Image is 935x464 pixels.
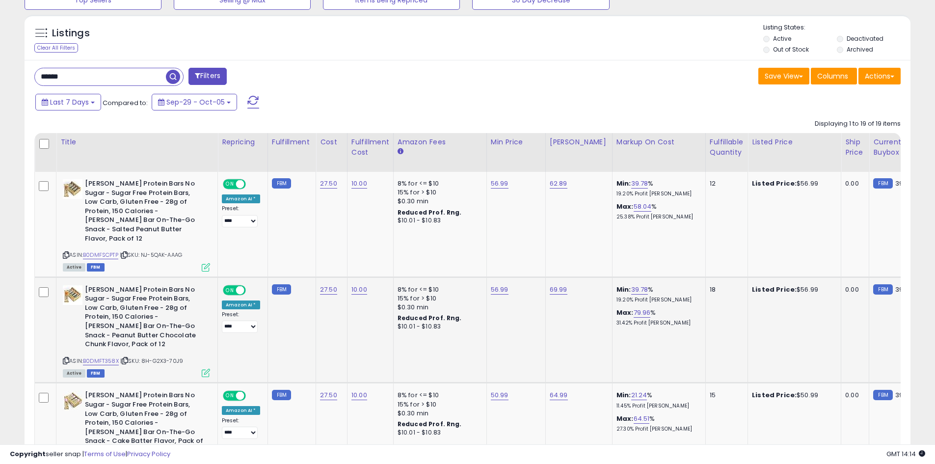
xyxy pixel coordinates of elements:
[710,137,744,158] div: Fulfillable Quantity
[763,23,910,32] p: Listing States:
[351,137,389,158] div: Fulfillment Cost
[272,137,312,147] div: Fulfillment
[87,263,105,272] span: FBM
[320,179,337,189] a: 27.50
[398,137,482,147] div: Amazon Fees
[710,285,740,294] div: 18
[398,420,462,428] b: Reduced Prof. Rng.
[616,202,634,211] b: Max:
[398,303,479,312] div: $0.30 min
[616,137,701,147] div: Markup on Cost
[222,311,260,333] div: Preset:
[631,285,648,295] a: 39.78
[398,197,479,206] div: $0.30 min
[222,300,260,309] div: Amazon AI *
[63,179,210,271] div: ASIN:
[398,217,479,225] div: $10.01 - $10.83
[398,179,479,188] div: 8% for <= $10
[631,390,647,400] a: 21.24
[60,137,214,147] div: Title
[491,137,541,147] div: Min Price
[85,391,204,457] b: [PERSON_NAME] Protein Bars No Sugar - Sugar Free Protein Bars, Low Carb, Gluten Free - 28g of Pro...
[616,179,698,197] div: %
[710,179,740,188] div: 12
[398,391,479,400] div: 8% for <= $10
[320,285,337,295] a: 27.50
[752,285,797,294] b: Listed Price:
[222,417,260,439] div: Preset:
[63,179,82,199] img: 41C+frUFKwL._SL40_.jpg
[631,179,648,189] a: 39.78
[224,286,236,294] span: ON
[63,391,82,410] img: 518Tpn3O7bL._SL40_.jpg
[34,43,78,53] div: Clear All Filters
[398,188,479,197] div: 15% for > $10
[873,390,892,400] small: FBM
[616,308,698,327] div: %
[845,285,861,294] div: 0.00
[398,314,462,322] b: Reduced Prof. Rng.
[752,179,797,188] b: Listed Price:
[612,133,705,172] th: The percentage added to the cost of goods (COGS) that forms the calculator for Min & Max prices.
[616,414,634,423] b: Max:
[634,202,652,212] a: 58.04
[188,68,227,85] button: Filters
[398,208,462,217] b: Reduced Prof. Rng.
[10,450,170,459] div: seller snap | |
[634,308,651,318] a: 79.96
[272,390,291,400] small: FBM
[895,179,903,188] span: 39
[752,390,797,400] b: Listed Price:
[491,285,508,295] a: 56.99
[752,179,833,188] div: $56.99
[847,34,883,43] label: Deactivated
[50,97,89,107] span: Last 7 Days
[398,323,479,331] div: $10.01 - $10.83
[398,400,479,409] div: 15% for > $10
[63,285,82,305] img: 41tN36qXG7L._SL40_.jpg
[398,429,479,437] div: $10.01 - $10.83
[491,179,508,189] a: 56.99
[398,285,479,294] div: 8% for <= $10
[120,357,183,365] span: | SKU: 8H-G2X3-70J9
[811,68,857,84] button: Columns
[616,308,634,317] b: Max:
[616,179,631,188] b: Min:
[752,285,833,294] div: $56.99
[616,403,698,409] p: 11.45% Profit [PERSON_NAME]
[616,285,631,294] b: Min:
[224,180,236,189] span: ON
[351,179,367,189] a: 10.00
[272,178,291,189] small: FBM
[127,449,170,459] a: Privacy Policy
[222,194,260,203] div: Amazon AI *
[616,391,698,409] div: %
[758,68,809,84] button: Save View
[398,409,479,418] div: $0.30 min
[886,449,925,459] span: 2025-10-13 14:14 GMT
[773,34,791,43] label: Active
[752,137,837,147] div: Listed Price
[166,97,225,107] span: Sep-29 - Oct-05
[320,137,343,147] div: Cost
[10,449,46,459] strong: Copyright
[550,179,567,189] a: 62.89
[244,180,260,189] span: OFF
[85,179,204,246] b: [PERSON_NAME] Protein Bars No Sugar - Sugar Free Protein Bars, Low Carb, Gluten Free - 28g of Pro...
[222,406,260,415] div: Amazon AI *
[351,285,367,295] a: 10.00
[773,45,809,54] label: Out of Stock
[491,390,508,400] a: 50.99
[398,147,403,156] small: Amazon Fees.
[817,71,848,81] span: Columns
[858,68,901,84] button: Actions
[83,251,118,259] a: B0DMFSCPTP
[63,369,85,378] span: All listings currently available for purchase on Amazon
[320,390,337,400] a: 27.50
[616,285,698,303] div: %
[272,284,291,295] small: FBM
[616,202,698,220] div: %
[616,297,698,303] p: 19.20% Profit [PERSON_NAME]
[222,137,264,147] div: Repricing
[52,27,90,40] h5: Listings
